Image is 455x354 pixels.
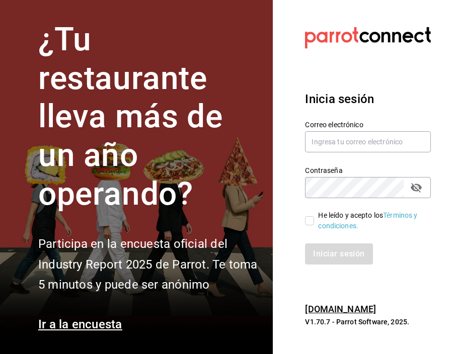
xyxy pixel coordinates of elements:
[408,179,425,196] button: passwordField
[38,317,122,331] a: Ir a la encuesta
[305,131,431,152] input: Ingresa tu correo electrónico
[38,234,261,295] h2: Participa en la encuesta oficial del Industry Report 2025 de Parrot. Te toma 5 minutos y puede se...
[305,304,376,314] a: [DOMAIN_NAME]
[318,210,423,231] div: He leído y acepto los
[305,121,431,128] label: Correo electrónico
[305,166,431,173] label: Contraseña
[318,211,417,230] a: Términos y condiciones.
[38,21,261,214] h1: ¿Tu restaurante lleva más de un año operando?
[305,317,431,327] p: V1.70.7 - Parrot Software, 2025.
[305,90,431,108] h3: Inicia sesión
